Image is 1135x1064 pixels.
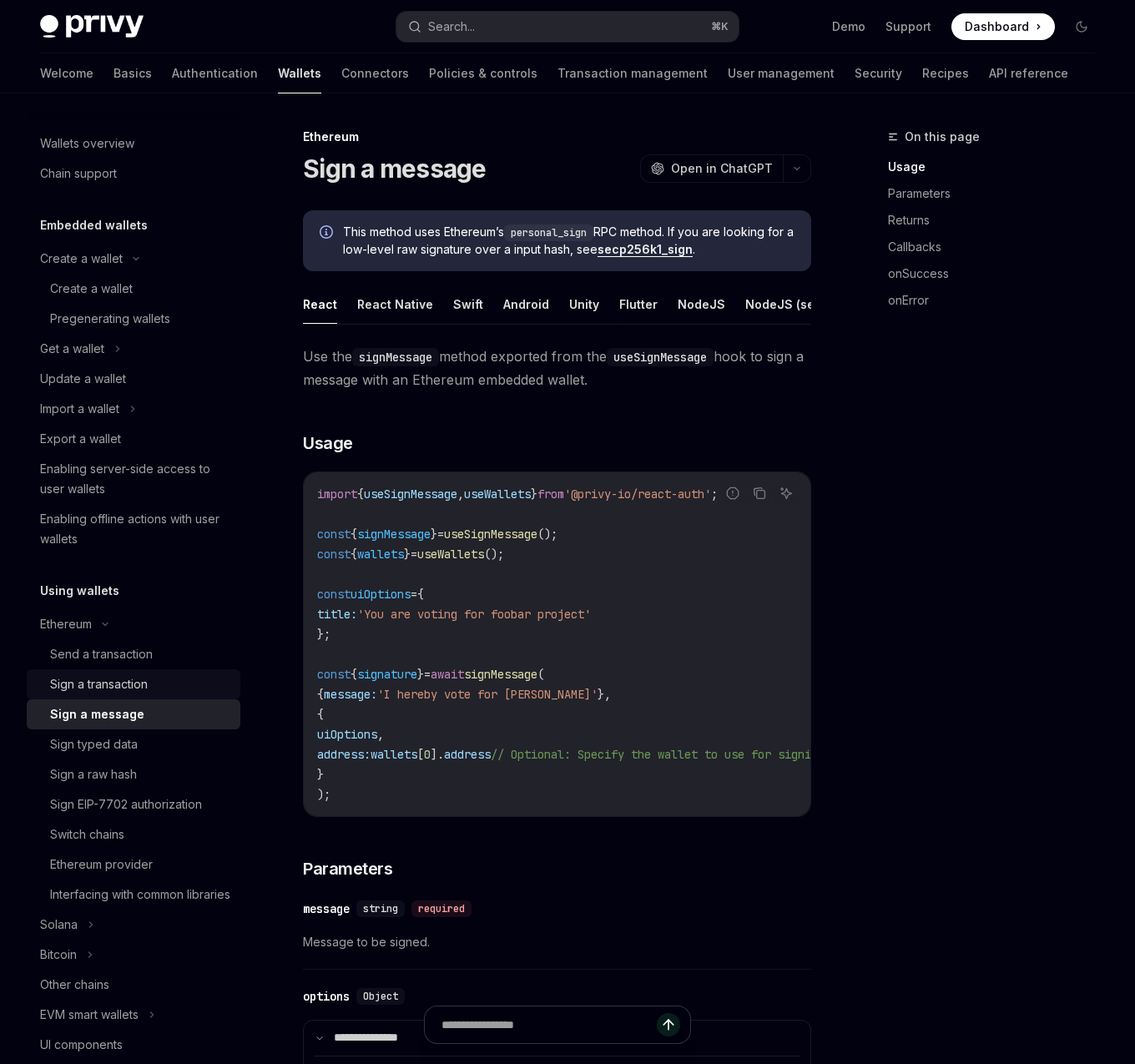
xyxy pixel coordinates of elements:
a: Sign a transaction [27,669,240,699]
span: ( [537,667,544,682]
span: wallets [357,547,404,562]
button: React [303,285,337,324]
a: Enabling offline actions with user wallets [27,504,240,554]
span: Object [363,990,398,1003]
span: const [317,667,351,682]
button: Report incorrect code [722,482,744,504]
div: Switch chains [50,824,124,845]
a: Other chains [27,970,240,1000]
span: (); [484,547,504,562]
button: Ask AI [775,482,797,504]
div: Ethereum [303,129,811,145]
div: Create a wallet [50,279,133,299]
div: required [411,900,472,917]
a: Basics [113,53,152,93]
button: Copy the contents from the code block [749,482,770,504]
h5: Embedded wallets [40,215,148,235]
a: Recipes [922,53,969,93]
a: Wallets overview [27,129,240,159]
a: Send a transaction [27,639,240,669]
span: from [537,487,564,502]
span: uiOptions [317,727,377,742]
div: Enabling server-side access to user wallets [40,459,230,499]
a: Sign typed data [27,729,240,759]
a: User management [728,53,835,93]
span: , [457,487,464,502]
span: address [444,747,491,762]
a: Interfacing with common libraries [27,880,240,910]
a: Switch chains [27,819,240,850]
a: onSuccess [888,260,1108,287]
div: Export a wallet [40,429,121,449]
div: EVM smart wallets [40,1005,139,1025]
a: Policies & controls [429,53,537,93]
button: NodeJS (server-auth) [745,285,875,324]
a: Dashboard [951,13,1055,40]
span: ; [711,487,718,502]
span: import [317,487,357,502]
div: Sign a transaction [50,674,148,694]
img: dark logo [40,15,144,38]
span: await [431,667,464,682]
span: title: [317,607,357,622]
div: UI components [40,1035,123,1055]
div: Update a wallet [40,369,126,389]
span: const [317,587,351,602]
a: Connectors [341,53,409,93]
div: Ethereum [40,614,92,634]
div: Bitcoin [40,945,77,965]
a: Security [855,53,902,93]
a: Wallets [278,53,321,93]
span: ⌘ K [711,20,729,33]
span: uiOptions [351,587,411,602]
span: 0 [424,747,431,762]
a: Create a wallet [27,274,240,304]
a: onError [888,287,1108,314]
span: Use the method exported from the hook to sign a message with an Ethereum embedded wallet. [303,345,811,391]
a: Sign EIP-7702 authorization [27,789,240,819]
span: } [317,767,324,782]
span: signature [357,667,417,682]
svg: Info [320,225,336,242]
span: = [411,547,417,562]
h5: Using wallets [40,581,119,601]
a: Pregenerating wallets [27,304,240,334]
a: Demo [832,18,865,35]
button: React Native [357,285,433,324]
h1: Sign a message [303,154,487,184]
button: Search...⌘K [396,12,739,42]
span: message: [324,687,377,702]
a: UI components [27,1030,240,1060]
a: Sign a raw hash [27,759,240,789]
span: '@privy-io/react-auth' [564,487,711,502]
div: Wallets overview [40,134,134,154]
a: Chain support [27,159,240,189]
span: { [351,547,357,562]
span: address: [317,747,371,762]
span: 'I hereby vote for [PERSON_NAME]' [377,687,598,702]
span: { [351,667,357,682]
span: }; [317,627,330,642]
button: Open in ChatGPT [640,154,783,183]
div: Sign EIP-7702 authorization [50,794,202,814]
span: { [351,527,357,542]
span: string [363,902,398,915]
a: Update a wallet [27,364,240,394]
div: Get a wallet [40,339,104,359]
div: message [303,900,350,917]
button: Unity [569,285,599,324]
span: = [424,667,431,682]
a: Usage [888,154,1108,180]
div: Sign a raw hash [50,764,137,784]
span: { [417,587,424,602]
span: = [411,587,417,602]
span: wallets [371,747,417,762]
div: Enabling offline actions with user wallets [40,509,230,549]
button: Send message [657,1013,680,1036]
button: Android [503,285,549,324]
span: , [377,727,384,742]
div: Import a wallet [40,399,119,419]
span: 'You are voting for foobar project' [357,607,591,622]
div: Search... [428,17,475,37]
div: Ethereum provider [50,855,153,875]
